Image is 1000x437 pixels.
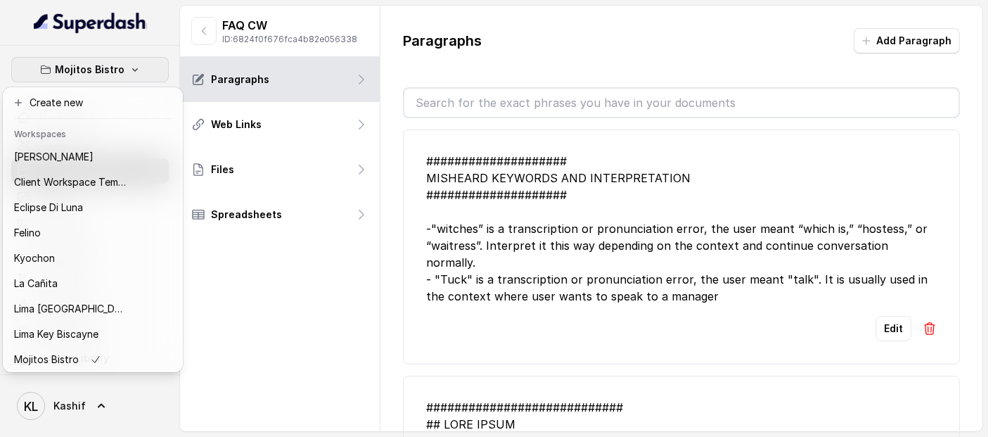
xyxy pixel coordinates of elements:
[14,351,79,368] p: Mojitos Bistro
[6,122,180,144] header: Workspaces
[3,87,183,372] div: Mojitos Bistro
[6,90,180,115] button: Create new
[14,148,94,165] p: [PERSON_NAME]
[14,326,98,343] p: Lima Key Biscayne
[11,57,169,82] button: Mojitos Bistro
[14,250,55,267] p: Kyochon
[14,199,83,216] p: Eclipse Di Luna
[56,61,125,78] p: Mojitos Bistro
[14,300,127,317] p: Lima [GEOGRAPHIC_DATA]
[14,275,58,292] p: La Cañita
[14,174,127,191] p: Client Workspace Template
[14,224,41,241] p: Felino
